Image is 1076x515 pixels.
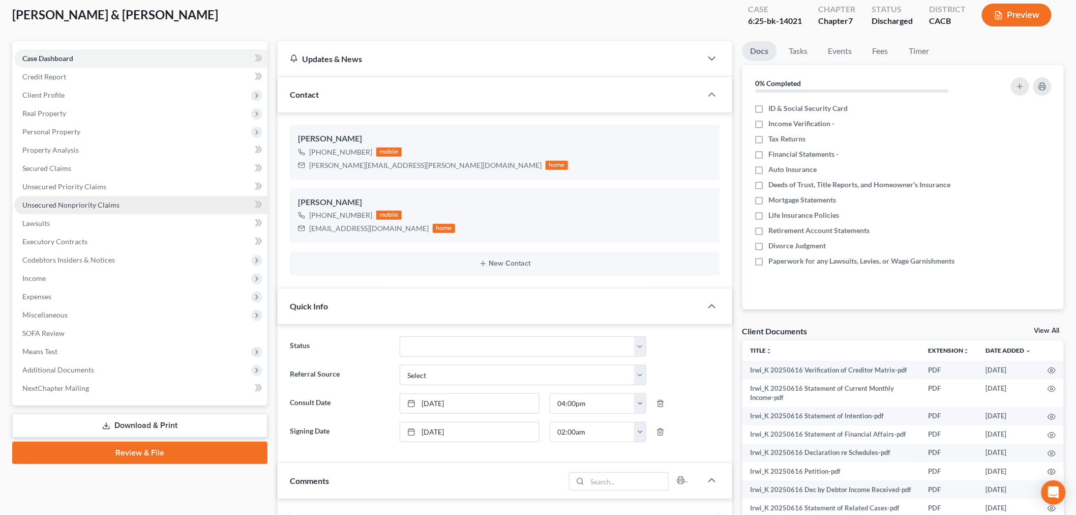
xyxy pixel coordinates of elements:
span: Quick Info [290,301,328,311]
td: Irwi_K 20250616 Dec by Debtor Income Received-pdf [742,480,920,499]
td: PDF [920,480,977,499]
td: Irwi_K 20250616 Verification of Creditor Matrix-pdf [742,361,920,379]
label: Consult Date [285,393,395,414]
td: PDF [920,462,977,480]
span: Executory Contracts [22,237,87,246]
i: expand_more [1025,348,1031,354]
a: Credit Report [14,68,267,86]
input: Search... [587,473,668,490]
div: CACB [929,15,966,27]
a: Review & File [12,442,267,464]
td: Irwi_K 20250616 Declaration re Schedules-pdf [742,444,920,462]
div: home [546,161,568,170]
span: Income [22,274,46,282]
div: home [433,224,455,233]
span: Secured Claims [22,164,71,173]
td: Irwi_K 20250616 Statement of Financial Affairs-pdf [742,425,920,444]
a: Secured Claims [14,159,267,178]
span: ID & Social Security Card [769,103,848,113]
span: Real Property [22,109,66,118]
label: Status [285,336,395,357]
span: Contact [290,90,319,99]
span: Deeds of Trust, Title Reports, and Homeowner's Insurance [769,180,951,190]
a: [DATE] [400,394,539,413]
div: mobile [376,211,402,220]
td: Irwi_K 20250616 Statement of Intention-pdf [742,407,920,425]
a: View All [1034,327,1060,334]
span: Comments [290,476,329,485]
span: Additional Documents [22,365,94,374]
a: Unsecured Nonpriority Claims [14,196,267,214]
span: Divorce Judgment [769,241,826,251]
span: SOFA Review [22,329,65,337]
span: Life Insurance Policies [769,210,840,220]
td: PDF [920,444,977,462]
span: Codebtors Insiders & Notices [22,255,115,264]
span: Retirement Account Statements [769,225,870,236]
span: NextChapter Mailing [22,384,89,392]
span: Auto Insurance [769,164,817,175]
span: Unsecured Priority Claims [22,182,106,191]
button: New Contact [298,260,712,268]
span: Unsecured Nonpriority Claims [22,201,119,209]
span: [PERSON_NAME] & [PERSON_NAME] [12,7,218,22]
span: Client Profile [22,91,65,99]
span: Paperwork for any Lawsuits, Levies, or Wage Garnishments [769,256,955,266]
a: Fees [864,41,897,61]
div: mobile [376,148,402,157]
td: Irwi_K 20250616 Statement of Current Monthly Income-pdf [742,379,920,407]
a: SOFA Review [14,324,267,342]
a: Date Added expand_more [985,347,1031,354]
div: Discharged [872,15,913,27]
span: Financial Statements - [769,149,839,159]
td: [DATE] [977,444,1039,462]
i: unfold_more [766,348,772,354]
div: [PERSON_NAME][EMAIL_ADDRESS][PERSON_NAME][DOMAIN_NAME] [309,160,542,170]
span: Miscellaneous [22,310,68,319]
div: District [929,4,966,15]
td: PDF [920,407,977,425]
a: Docs [742,41,777,61]
td: Irwi_K 20250616 Petition-pdf [742,462,920,480]
a: Timer [901,41,938,61]
span: Income Verification - [769,119,835,129]
input: -- : -- [550,394,635,413]
a: [DATE] [400,422,539,442]
td: [DATE] [977,462,1039,480]
a: Property Analysis [14,141,267,159]
a: Unsecured Priority Claims [14,178,267,196]
span: Case Dashboard [22,54,73,63]
div: [PERSON_NAME] [298,133,712,145]
a: Events [820,41,860,61]
input: -- : -- [550,422,635,442]
span: Lawsuits [22,219,50,227]
i: unfold_more [963,348,969,354]
div: 6:25-bk-14021 [748,15,802,27]
div: [PHONE_NUMBER] [309,147,372,157]
a: Tasks [781,41,816,61]
div: [EMAIL_ADDRESS][DOMAIN_NAME] [309,223,429,234]
td: [DATE] [977,407,1039,425]
strong: 0% Completed [756,79,801,88]
td: PDF [920,425,977,444]
div: Chapter [818,4,855,15]
a: Extensionunfold_more [928,347,969,354]
span: Personal Property [22,127,80,136]
a: Titleunfold_more [751,347,772,354]
span: Mortgage Statements [769,195,836,205]
label: Signing Date [285,422,395,442]
td: [DATE] [977,379,1039,407]
td: [DATE] [977,425,1039,444]
div: Open Intercom Messenger [1041,480,1066,505]
div: Chapter [818,15,855,27]
div: [PHONE_NUMBER] [309,210,372,220]
div: Status [872,4,913,15]
a: Download & Print [12,414,267,438]
span: Credit Report [22,72,66,81]
td: PDF [920,361,977,379]
div: Updates & News [290,53,690,64]
a: NextChapter Mailing [14,379,267,397]
button: Preview [982,4,1052,26]
td: PDF [920,379,977,407]
a: Executory Contracts [14,233,267,251]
